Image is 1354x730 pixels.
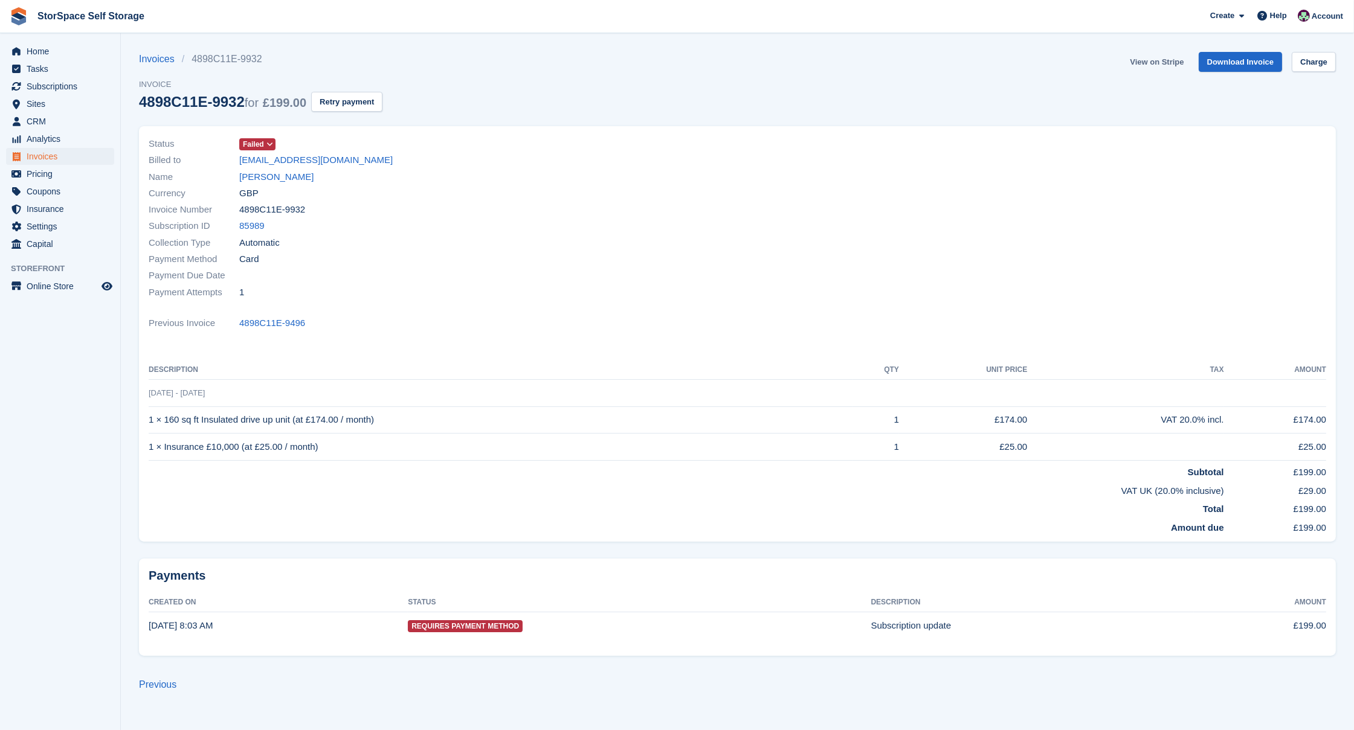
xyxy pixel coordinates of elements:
[27,95,99,112] span: Sites
[149,219,239,233] span: Subscription ID
[239,187,259,200] span: GBP
[139,78,382,91] span: Invoice
[311,92,382,112] button: Retry payment
[27,183,99,200] span: Coupons
[899,406,1027,434] td: £174.00
[1224,498,1326,516] td: £199.00
[239,203,305,217] span: 4898C11E-9932
[871,612,1194,639] td: Subscription update
[1292,52,1336,72] a: Charge
[149,360,853,380] th: Description
[139,52,182,66] a: Invoices
[853,406,899,434] td: 1
[853,434,899,461] td: 1
[239,236,280,250] span: Automatic
[1224,434,1326,461] td: £25.00
[100,279,114,293] a: Preview store
[149,187,239,200] span: Currency
[27,218,99,235] span: Settings
[1188,467,1224,477] strong: Subtotal
[1270,10,1287,22] span: Help
[10,7,28,25] img: stora-icon-8386f47178a22dfd0bd8f6a31ec36ba5ce8667c1dd55bd0f319d3a0aa187defe.svg
[239,137,276,151] a: Failed
[149,568,1326,583] h2: Payments
[149,153,239,167] span: Billed to
[1224,479,1326,498] td: £29.00
[139,52,382,66] nav: breadcrumbs
[899,360,1027,380] th: Unit Price
[6,218,114,235] a: menu
[27,235,99,252] span: Capital
[27,60,99,77] span: Tasks
[6,130,114,147] a: menu
[408,593,871,612] th: Status
[149,269,239,283] span: Payment Due Date
[6,278,114,295] a: menu
[239,170,314,184] a: [PERSON_NAME]
[6,200,114,217] a: menu
[149,316,239,330] span: Previous Invoice
[149,434,853,461] td: 1 × Insurance £10,000 (at £25.00 / month)
[6,78,114,95] a: menu
[245,96,259,109] span: for
[263,96,306,109] span: £199.00
[1027,360,1223,380] th: Tax
[27,113,99,130] span: CRM
[27,130,99,147] span: Analytics
[33,6,149,26] a: StorSpace Self Storage
[1194,612,1326,639] td: £199.00
[1312,10,1343,22] span: Account
[149,203,239,217] span: Invoice Number
[239,153,393,167] a: [EMAIL_ADDRESS][DOMAIN_NAME]
[139,679,176,690] a: Previous
[6,148,114,165] a: menu
[6,43,114,60] a: menu
[139,94,306,110] div: 4898C11E-9932
[27,165,99,182] span: Pricing
[27,200,99,217] span: Insurance
[27,278,99,295] span: Online Store
[1125,52,1188,72] a: View on Stripe
[27,78,99,95] span: Subscriptions
[243,139,264,150] span: Failed
[239,252,259,266] span: Card
[1171,522,1224,533] strong: Amount due
[1298,10,1310,22] img: Ross Hadlington
[6,95,114,112] a: menu
[1224,406,1326,434] td: £174.00
[6,235,114,252] a: menu
[1027,413,1223,427] div: VAT 20.0% incl.
[1224,516,1326,535] td: £199.00
[149,388,205,397] span: [DATE] - [DATE]
[149,406,853,434] td: 1 × 160 sq ft Insulated drive up unit (at £174.00 / month)
[1210,10,1234,22] span: Create
[1224,461,1326,479] td: £199.00
[1203,504,1224,514] strong: Total
[149,620,213,630] time: 2025-08-15 07:03:10 UTC
[899,434,1027,461] td: £25.00
[149,479,1224,498] td: VAT UK (20.0% inclusive)
[27,43,99,60] span: Home
[871,593,1194,612] th: Description
[149,137,239,151] span: Status
[149,593,408,612] th: Created On
[1194,593,1326,612] th: Amount
[239,316,305,330] a: 4898C11E-9496
[149,252,239,266] span: Payment Method
[6,60,114,77] a: menu
[6,165,114,182] a: menu
[239,219,265,233] a: 85989
[408,620,523,632] span: Requires Payment Method
[149,236,239,250] span: Collection Type
[6,113,114,130] a: menu
[1199,52,1283,72] a: Download Invoice
[853,360,899,380] th: QTY
[6,183,114,200] a: menu
[27,148,99,165] span: Invoices
[149,286,239,299] span: Payment Attempts
[239,286,244,299] span: 1
[149,170,239,184] span: Name
[11,263,120,275] span: Storefront
[1224,360,1326,380] th: Amount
